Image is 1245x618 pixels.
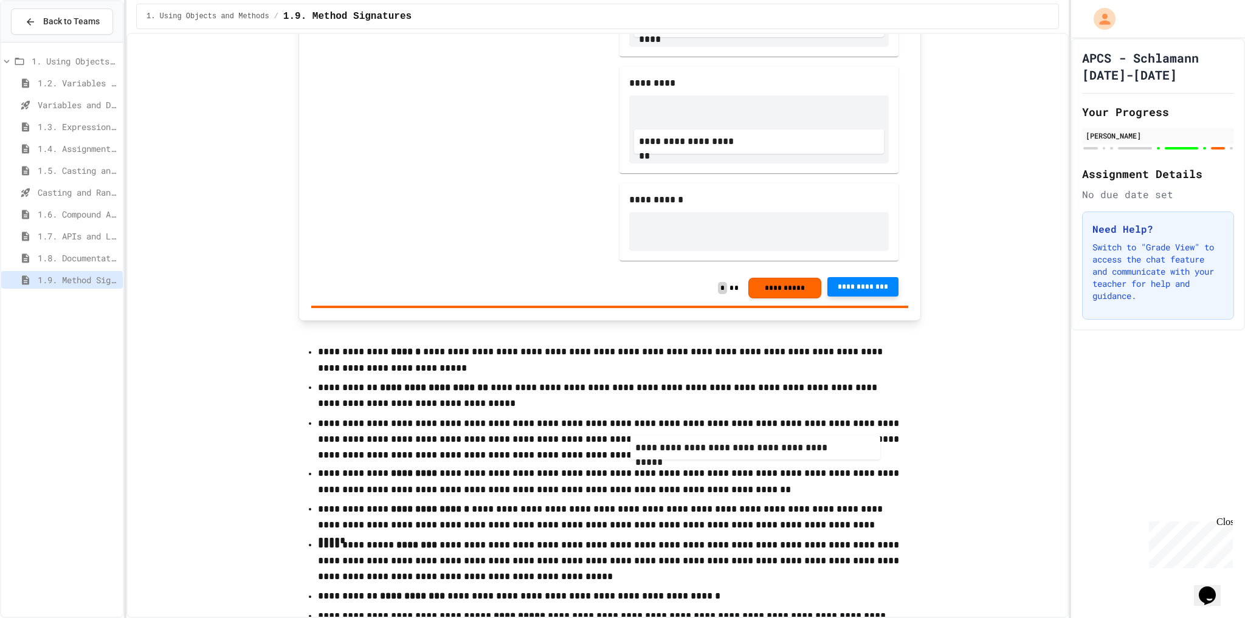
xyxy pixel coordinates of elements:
div: Chat with us now!Close [5,5,84,77]
span: Back to Teams [43,15,100,28]
h2: Assignment Details [1082,165,1234,182]
span: 1.7. APIs and Libraries [38,230,118,242]
span: Variables and Data Types - Quiz [38,98,118,111]
iframe: chat widget [1194,569,1233,606]
div: [PERSON_NAME] [1086,130,1230,141]
span: 1.5. Casting and Ranges of Values [38,164,118,177]
p: Switch to "Grade View" to access the chat feature and communicate with your teacher for help and ... [1092,241,1224,302]
span: 1.4. Assignment and Input [38,142,118,155]
span: 1.3. Expressions and Output [New] [38,120,118,133]
span: 1.9. Method Signatures [283,9,412,24]
h1: APCS - Schlamann [DATE]-[DATE] [1082,49,1234,83]
span: 1.9. Method Signatures [38,273,118,286]
span: 1. Using Objects and Methods [32,55,118,67]
span: 1. Using Objects and Methods [147,12,269,21]
h2: Your Progress [1082,103,1234,120]
div: No due date set [1082,187,1234,202]
span: 1.2. Variables and Data Types [38,77,118,89]
button: Back to Teams [11,9,113,35]
div: My Account [1081,5,1119,33]
span: Casting and Ranges of variables - Quiz [38,186,118,199]
h3: Need Help? [1092,222,1224,236]
span: 1.8. Documentation with Comments and Preconditions [38,252,118,264]
span: / [274,12,278,21]
span: 1.6. Compound Assignment Operators [38,208,118,221]
iframe: chat widget [1144,517,1233,568]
